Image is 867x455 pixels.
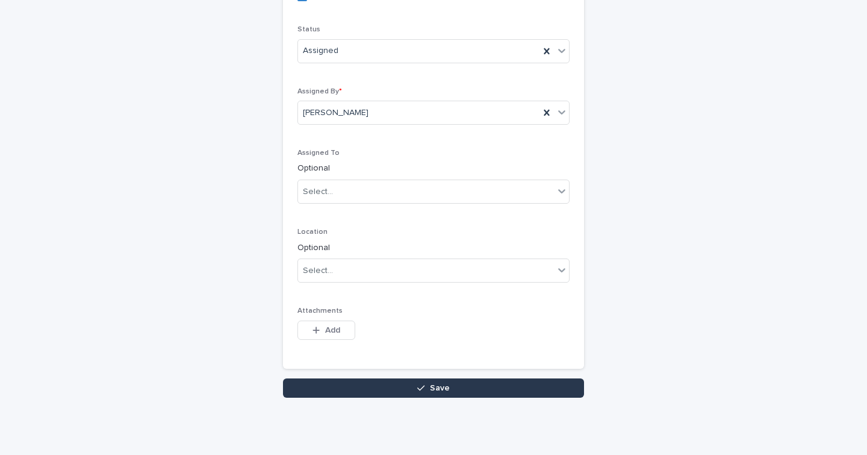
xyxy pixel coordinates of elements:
span: Assigned By [297,88,342,95]
button: Add [297,321,355,340]
span: Save [430,384,450,392]
span: Location [297,228,328,236]
div: Select... [303,265,333,277]
p: Optional [297,242,570,254]
span: Assigned [303,45,338,57]
span: Add [325,326,340,334]
div: Select... [303,186,333,198]
p: Optional [297,162,570,175]
span: Status [297,26,320,33]
span: [PERSON_NAME] [303,107,368,119]
button: Save [283,378,584,398]
span: Assigned To [297,149,340,157]
span: Attachments [297,307,343,315]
